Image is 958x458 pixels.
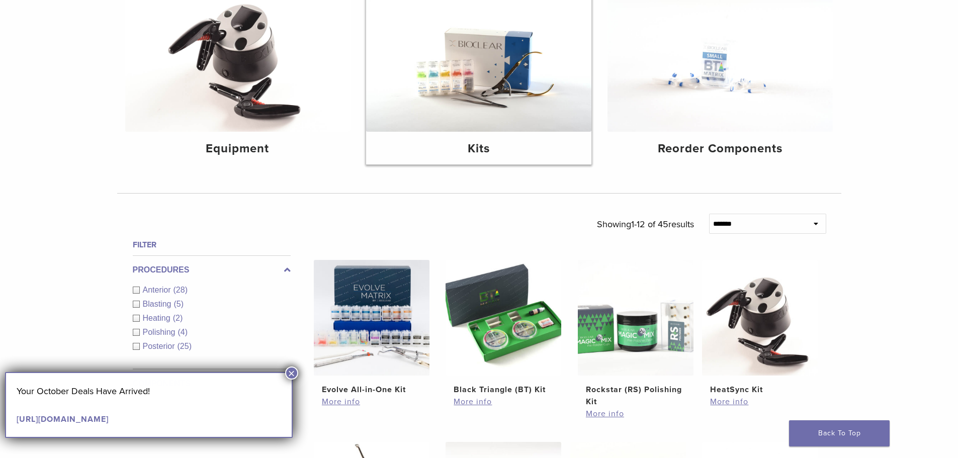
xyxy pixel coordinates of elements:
[446,260,561,376] img: Black Triangle (BT) Kit
[313,260,430,396] a: Evolve All-in-One KitEvolve All-in-One Kit
[445,260,562,396] a: Black Triangle (BT) KitBlack Triangle (BT) Kit
[702,260,819,396] a: HeatSync KitHeatSync Kit
[322,396,421,408] a: More info
[173,286,188,294] span: (28)
[789,420,890,446] a: Back To Top
[597,214,694,235] p: Showing results
[133,264,291,276] label: Procedures
[17,384,281,399] p: Your October Deals Have Arrived!
[586,384,685,408] h2: Rockstar (RS) Polishing Kit
[178,342,192,350] span: (25)
[454,396,553,408] a: More info
[322,384,421,396] h2: Evolve All-in-One Kit
[578,260,693,376] img: Rockstar (RS) Polishing Kit
[702,260,818,376] img: HeatSync Kit
[133,140,342,158] h4: Equipment
[17,414,109,424] a: [URL][DOMAIN_NAME]
[710,384,810,396] h2: HeatSync Kit
[285,367,298,380] button: Close
[314,260,429,376] img: Evolve All-in-One Kit
[143,314,173,322] span: Heating
[178,328,188,336] span: (4)
[586,408,685,420] a: More info
[133,239,291,251] h4: Filter
[173,314,183,322] span: (2)
[631,219,668,230] span: 1-12 of 45
[143,286,173,294] span: Anterior
[710,396,810,408] a: More info
[143,342,178,350] span: Posterior
[454,384,553,396] h2: Black Triangle (BT) Kit
[143,328,178,336] span: Polishing
[143,300,174,308] span: Blasting
[374,140,583,158] h4: Kits
[173,300,184,308] span: (5)
[616,140,825,158] h4: Reorder Components
[577,260,694,408] a: Rockstar (RS) Polishing KitRockstar (RS) Polishing Kit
